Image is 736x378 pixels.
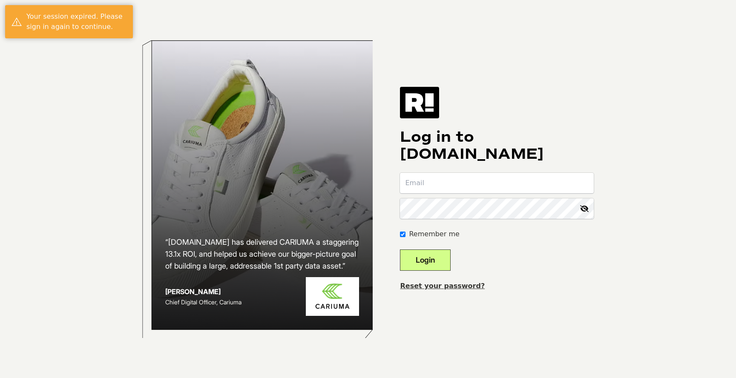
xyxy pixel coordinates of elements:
span: Chief Digital Officer, Cariuma [165,298,241,306]
input: Email [400,173,594,193]
div: Your session expired. Please sign in again to continue. [26,11,126,32]
img: Retention.com [400,87,439,118]
button: Login [400,249,451,271]
h2: “[DOMAIN_NAME] has delivered CARIUMA a staggering 13.1x ROI, and helped us achieve our bigger-pic... [165,236,359,272]
a: Reset your password? [400,282,485,290]
label: Remember me [409,229,459,239]
img: Cariuma [306,277,359,316]
h1: Log in to [DOMAIN_NAME] [400,129,594,163]
strong: [PERSON_NAME] [165,287,221,296]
